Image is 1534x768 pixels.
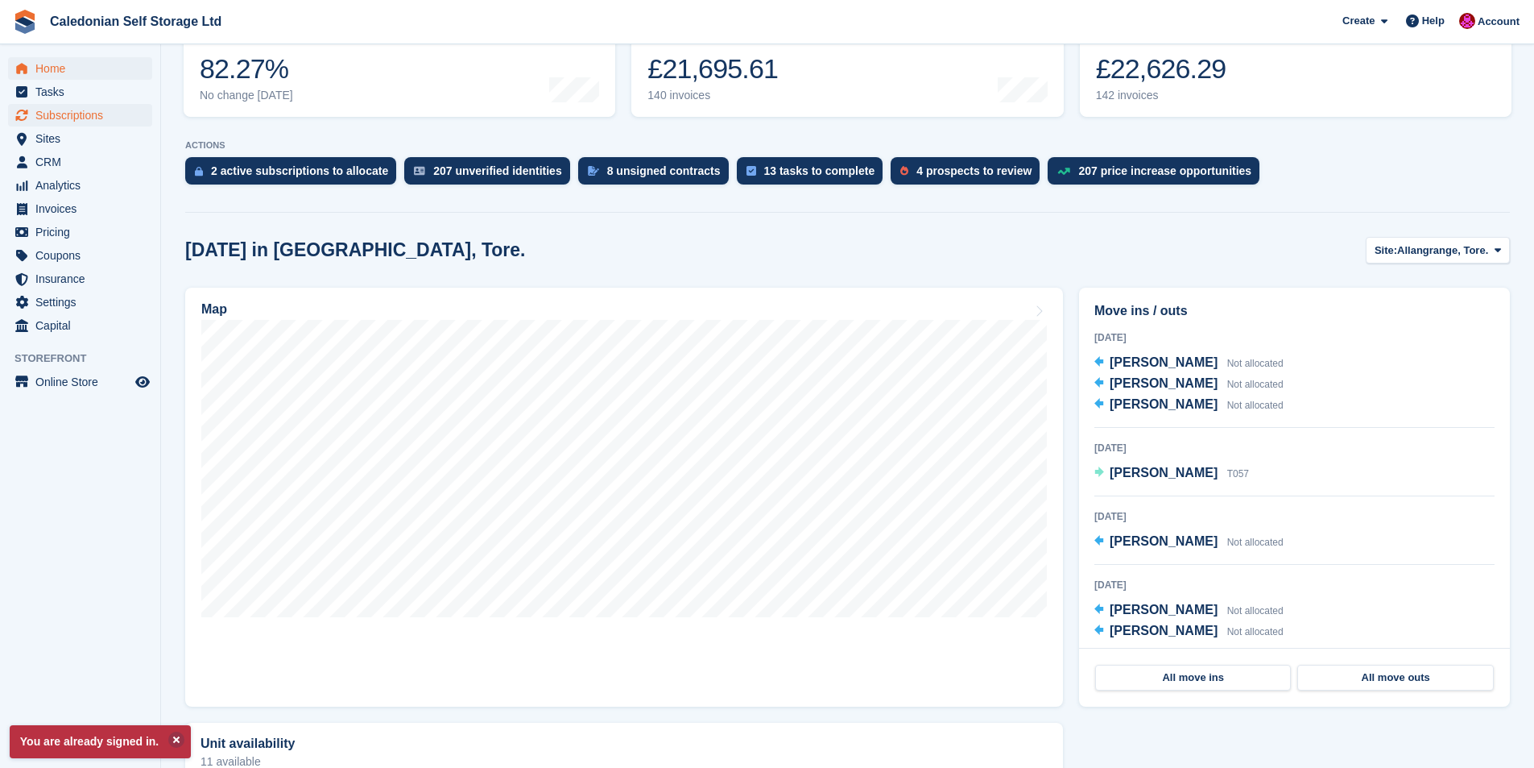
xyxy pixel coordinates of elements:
[8,371,152,393] a: menu
[35,244,132,267] span: Coupons
[916,164,1032,177] div: 4 prospects to review
[1094,600,1284,621] a: [PERSON_NAME] Not allocated
[35,371,132,393] span: Online Store
[1110,355,1218,369] span: [PERSON_NAME]
[588,166,599,176] img: contract_signature_icon-13c848040528278c33f63329250d36e43548de30e8caae1d1a13099fd9432cc5.svg
[1080,15,1511,117] a: Awaiting payment £22,626.29 142 invoices
[201,302,227,317] h2: Map
[35,127,132,150] span: Sites
[1227,626,1284,637] span: Not allocated
[1227,400,1284,411] span: Not allocated
[8,151,152,173] a: menu
[1094,395,1284,416] a: [PERSON_NAME] Not allocated
[200,89,293,102] div: No change [DATE]
[35,57,132,80] span: Home
[1397,243,1488,259] span: Allangrange, Tore.
[404,157,578,193] a: 207 unverified identities
[211,164,388,177] div: 2 active subscriptions to allocate
[1227,537,1284,548] span: Not allocated
[1094,301,1495,321] h2: Move ins / outs
[1110,624,1218,637] span: [PERSON_NAME]
[10,725,191,758] p: You are already signed in.
[185,239,526,261] h2: [DATE] in [GEOGRAPHIC_DATA], Tore.
[8,291,152,313] a: menu
[647,52,778,85] div: £21,695.61
[1094,532,1284,553] a: [PERSON_NAME] Not allocated
[8,104,152,127] a: menu
[647,89,778,102] div: 140 invoices
[35,268,132,290] span: Insurance
[1110,466,1218,479] span: [PERSON_NAME]
[1227,605,1284,616] span: Not allocated
[1110,603,1218,616] span: [PERSON_NAME]
[1227,379,1284,390] span: Not allocated
[35,314,132,337] span: Capital
[1094,353,1284,374] a: [PERSON_NAME] Not allocated
[201,737,295,751] h2: Unit availability
[900,166,908,176] img: prospect-51fa495bee0391a8d652442698ab0144808aea92771e9ea1ae160a38d050c398.svg
[631,15,1063,117] a: Month-to-date sales £21,695.61 140 invoices
[891,157,1048,193] a: 4 prospects to review
[607,164,721,177] div: 8 unsigned contracts
[1057,168,1070,175] img: price_increase_opportunities-93ffe204e8149a01c8c9dc8f82e8f89637d9d84a8eef4429ea346261dce0b2c0.svg
[195,166,203,176] img: active_subscription_to_allocate_icon-d502201f5373d7db506a760aba3b589e785aa758c864c3986d89f69b8ff3...
[1110,397,1218,411] span: [PERSON_NAME]
[764,164,875,177] div: 13 tasks to complete
[43,8,228,35] a: Caledonian Self Storage Ltd
[1227,468,1249,479] span: T057
[737,157,891,193] a: 13 tasks to complete
[35,151,132,173] span: CRM
[1478,14,1520,30] span: Account
[8,221,152,243] a: menu
[184,15,615,117] a: Occupancy 82.27% No change [DATE]
[8,197,152,220] a: menu
[1366,237,1510,264] button: Site: Allangrange, Tore.
[185,288,1063,707] a: Map
[8,244,152,267] a: menu
[185,140,1510,151] p: ACTIONS
[201,756,1048,767] p: 11 available
[414,166,425,176] img: verify_identity-adf6edd0f0f0b5bbfe63781bf79b02c33cf7c696d77639b501bdc392416b5a36.svg
[35,174,132,197] span: Analytics
[1096,52,1226,85] div: £22,626.29
[1375,243,1397,259] span: Site:
[1094,441,1495,455] div: [DATE]
[185,157,404,193] a: 2 active subscriptions to allocate
[1094,621,1284,642] a: [PERSON_NAME] Not allocated
[1110,534,1218,548] span: [PERSON_NAME]
[8,57,152,80] a: menu
[1342,13,1375,29] span: Create
[13,10,37,34] img: stora-icon-8386f47178a22dfd0bd8f6a31ec36ba5ce8667c1dd55bd0f319d3a0aa187defe.svg
[1096,89,1226,102] div: 142 invoices
[1459,13,1475,29] img: Donald Mathieson
[1048,157,1267,193] a: 207 price increase opportunities
[8,81,152,103] a: menu
[1095,665,1291,691] a: All move ins
[35,221,132,243] span: Pricing
[578,157,737,193] a: 8 unsigned contracts
[8,268,152,290] a: menu
[133,372,152,392] a: Preview store
[433,164,562,177] div: 207 unverified identities
[1094,374,1284,395] a: [PERSON_NAME] Not allocated
[1078,164,1251,177] div: 207 price increase opportunities
[8,127,152,150] a: menu
[35,197,132,220] span: Invoices
[35,291,132,313] span: Settings
[1094,578,1495,592] div: [DATE]
[1422,13,1445,29] span: Help
[1094,330,1495,345] div: [DATE]
[8,314,152,337] a: menu
[1297,665,1493,691] a: All move outs
[1094,509,1495,524] div: [DATE]
[746,166,756,176] img: task-75834270c22a3079a89374b754ae025e5fb1db73e45f91037f5363f120a921f8.svg
[14,351,160,367] span: Storefront
[35,104,132,127] span: Subscriptions
[8,174,152,197] a: menu
[1094,463,1249,484] a: [PERSON_NAME] T057
[1110,376,1218,390] span: [PERSON_NAME]
[35,81,132,103] span: Tasks
[200,52,293,85] div: 82.27%
[1227,358,1284,369] span: Not allocated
